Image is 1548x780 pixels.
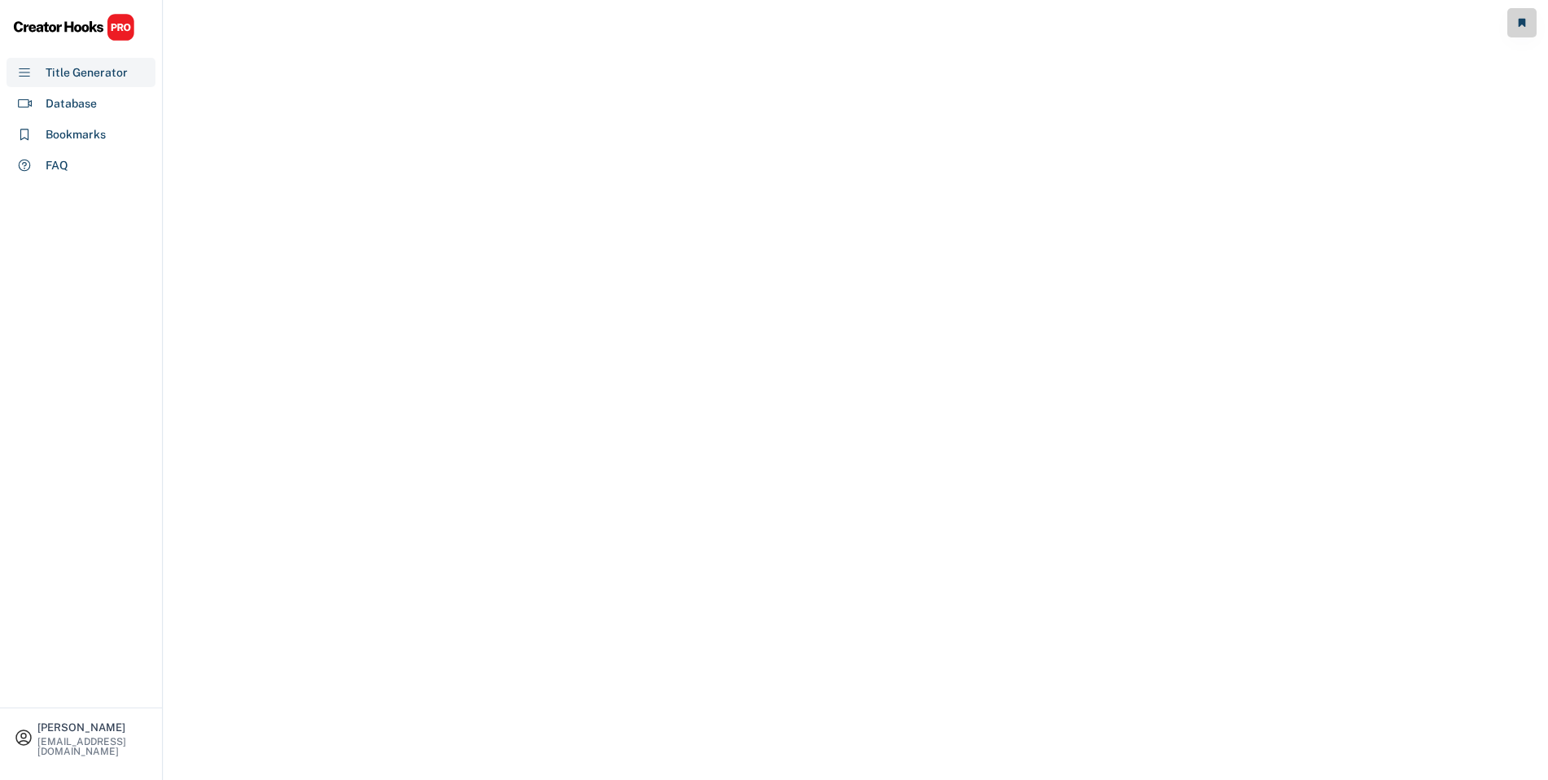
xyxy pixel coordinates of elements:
[13,13,135,42] img: CHPRO%20Logo.svg
[46,157,68,174] div: FAQ
[37,737,148,756] div: [EMAIL_ADDRESS][DOMAIN_NAME]
[46,64,128,81] div: Title Generator
[46,126,106,143] div: Bookmarks
[37,722,148,733] div: [PERSON_NAME]
[46,95,97,112] div: Database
